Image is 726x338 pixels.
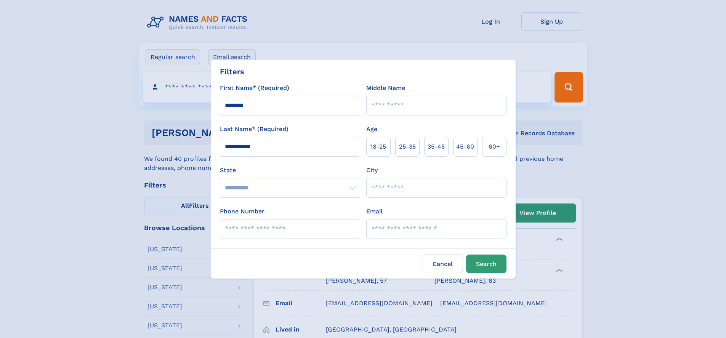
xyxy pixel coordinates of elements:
[220,66,244,77] div: Filters
[399,142,416,151] span: 25‑35
[370,142,386,151] span: 18‑25
[489,142,500,151] span: 60+
[366,83,405,93] label: Middle Name
[366,166,378,175] label: City
[466,255,506,273] button: Search
[366,207,383,216] label: Email
[428,142,445,151] span: 35‑45
[366,125,377,134] label: Age
[220,207,264,216] label: Phone Number
[220,125,288,134] label: Last Name* (Required)
[220,166,360,175] label: State
[220,83,289,93] label: First Name* (Required)
[423,255,463,273] label: Cancel
[456,142,474,151] span: 45‑60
